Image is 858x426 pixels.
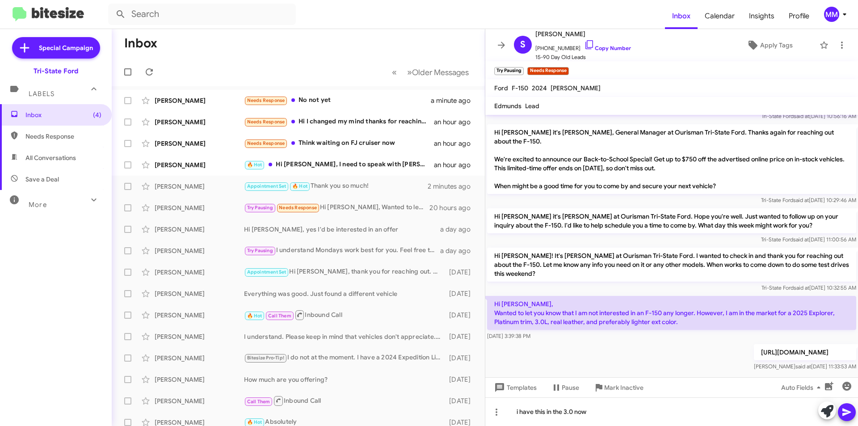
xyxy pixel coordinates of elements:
small: Try Pausing [494,67,524,75]
h1: Inbox [124,36,157,51]
div: a day ago [440,225,478,234]
nav: Page navigation example [387,63,474,81]
span: [DATE] 3:39:38 PM [487,333,530,339]
div: [PERSON_NAME] [155,246,244,255]
span: Pause [562,380,579,396]
span: Tri-State Ford [DATE] 10:29:46 AM [761,197,856,203]
div: [DATE] [445,396,478,405]
div: [PERSON_NAME] [155,96,244,105]
span: Tri-State Ford [DATE] 11:00:56 AM [761,236,856,243]
div: Hi [PERSON_NAME], thank you for reaching out. Everything went very well. I've been in contact wit... [244,267,445,277]
span: said at [795,363,811,370]
div: [PERSON_NAME] [155,182,244,191]
button: Mark Inactive [586,380,651,396]
div: How much are you offering? [244,375,445,384]
p: Hi [PERSON_NAME], Wanted to let you know that I am not interested in an F-150 any longer. However... [487,296,856,330]
div: [PERSON_NAME] [155,203,244,212]
small: Needs Response [527,67,568,75]
span: Lead [525,102,539,110]
div: [PERSON_NAME] [155,160,244,169]
span: 2024 [532,84,547,92]
a: Calendar [698,3,742,29]
div: [PERSON_NAME] [155,311,244,320]
div: Hi [PERSON_NAME], yes I'd be interested in an offer [244,225,440,234]
span: Call Them [247,399,270,405]
div: [PERSON_NAME] [155,396,244,405]
span: 🔥 Hot [247,313,262,319]
span: (4) [93,110,101,119]
div: [DATE] [445,311,478,320]
div: Hi [PERSON_NAME], Wanted to let you know that I am not interested in an F-150 any longer. However... [244,202,429,213]
a: Inbox [665,3,698,29]
span: said at [793,197,809,203]
div: No not yet [244,95,431,105]
span: Mark Inactive [604,380,643,396]
button: Previous [387,63,402,81]
div: [PERSON_NAME] [155,375,244,384]
button: Pause [544,380,586,396]
span: » [407,67,412,78]
span: Needs Response [25,132,101,141]
p: Hi [PERSON_NAME] it's [PERSON_NAME] at Ourisman Tri-State Ford. Hope you're well. Just wanted to ... [487,208,856,233]
div: [DATE] [445,354,478,363]
span: F-150 [512,84,528,92]
div: [DATE] [445,375,478,384]
span: Apply Tags [760,37,793,53]
div: Everything was good. Just found a different vehicle [244,289,445,298]
span: Save a Deal [25,175,59,184]
span: Auto Fields [781,380,824,396]
span: Needs Response [247,119,285,125]
div: [DATE] [445,268,478,277]
button: Auto Fields [774,380,831,396]
div: Think waiting on FJ cruiser now [244,138,434,148]
span: More [29,201,47,209]
div: i have this in the 3.0 now [485,397,858,426]
div: [PERSON_NAME] [155,118,244,127]
div: I understand. Please keep in mind that vehicles don't appreciate. Your trade in value will be at ... [244,332,445,341]
span: [PHONE_NUMBER] [535,39,631,53]
span: Try Pausing [247,205,273,211]
span: Tri-State Ford [DATE] 10:56:16 AM [761,113,856,119]
a: Profile [782,3,816,29]
span: Appointment Set [247,269,286,275]
span: Ford [494,84,508,92]
button: Templates [485,380,544,396]
div: 20 hours ago [429,203,478,212]
span: 🔥 Hot [247,419,262,425]
span: Appointment Set [247,183,286,189]
div: [PERSON_NAME] [155,268,244,277]
p: Hi [PERSON_NAME] it's [PERSON_NAME], General Manager at Ourisman Tri-State Ford. Thanks again for... [487,124,856,194]
span: 15-90 Day Old Leads [535,53,631,62]
a: Copy Number [584,45,631,51]
div: an hour ago [434,160,478,169]
div: [DATE] [445,332,478,341]
span: Call Them [268,313,291,319]
div: I do not at the moment. I have a 2024 Expedition Limited here. It's a pre-owned one. Let me know ... [244,353,445,363]
div: 2 minutes ago [428,182,478,191]
span: Needs Response [247,140,285,146]
button: Apply Tags [723,37,815,53]
div: a day ago [440,246,478,255]
div: [PERSON_NAME] [155,225,244,234]
div: [PERSON_NAME] [155,139,244,148]
span: Special Campaign [39,43,93,52]
div: Hi I changed my mind thanks for reaching out [244,117,434,127]
button: MM [816,7,848,22]
input: Search [108,4,296,25]
span: Edmunds [494,102,522,110]
div: I understand Mondays work best for you. Feel free to reach out anytime if you see a vehicle you l... [244,245,440,256]
div: [PERSON_NAME] [155,354,244,363]
div: MM [824,7,839,22]
span: Tri-State Ford [DATE] 10:32:55 AM [761,284,856,291]
span: Older Messages [412,67,469,77]
p: Hi [PERSON_NAME]! It's [PERSON_NAME] at Ourisman Tri-State Ford. I wanted to check in and thank y... [487,248,856,282]
button: Next [402,63,474,81]
span: [PERSON_NAME] [DATE] 11:33:53 AM [754,363,856,370]
div: Hi [PERSON_NAME], I need to speak with [PERSON_NAME] [DATE] if he's available some time [DATE] [244,160,434,170]
span: Templates [492,380,537,396]
span: Try Pausing [247,248,273,253]
span: 🔥 Hot [292,183,307,189]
